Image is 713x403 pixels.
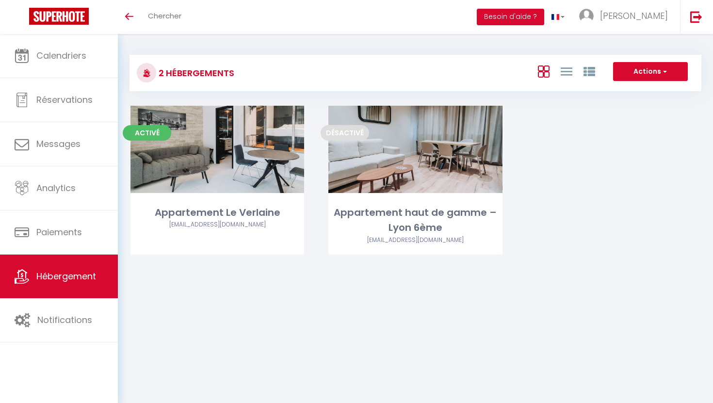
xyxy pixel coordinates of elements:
span: Paiements [36,226,82,238]
span: Messages [36,138,81,150]
span: Activé [123,125,171,141]
div: Airbnb [130,220,304,229]
span: Désactivé [321,125,369,141]
h3: 2 Hébergements [156,62,234,84]
span: Chercher [148,11,181,21]
a: Vue en Liste [561,63,572,79]
div: Appartement Le Verlaine [130,205,304,220]
button: Actions [613,62,688,81]
a: Vue par Groupe [583,63,595,79]
div: Appartement haut de gamme – Lyon 6ème [328,205,502,236]
span: Réservations [36,94,93,106]
img: Super Booking [29,8,89,25]
span: Notifications [37,314,92,326]
a: Vue en Box [538,63,550,79]
span: [PERSON_NAME] [600,10,668,22]
img: logout [690,11,702,23]
span: Analytics [36,182,76,194]
span: Hébergement [36,270,96,282]
div: Airbnb [328,236,502,245]
img: ... [579,9,594,23]
span: Calendriers [36,49,86,62]
button: Besoin d'aide ? [477,9,544,25]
